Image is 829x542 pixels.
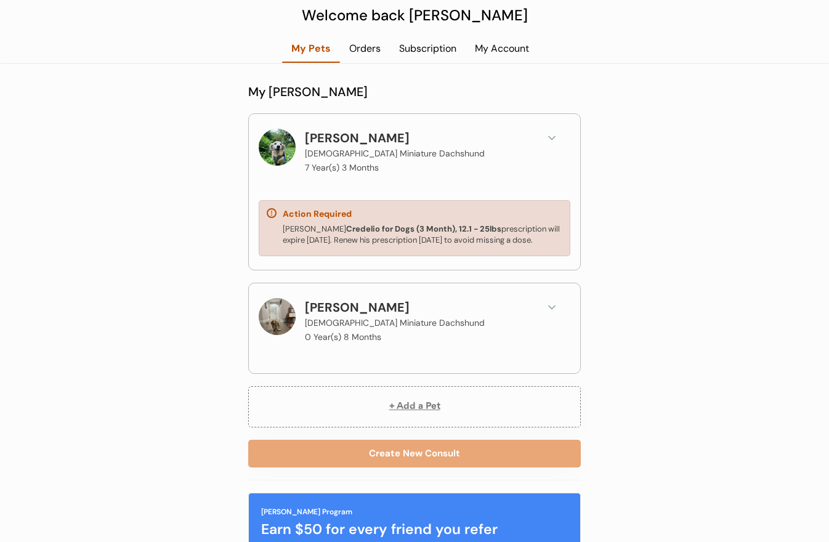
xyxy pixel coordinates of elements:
[305,147,485,160] div: [DEMOGRAPHIC_DATA] Miniature Dachshund
[261,506,352,517] div: [PERSON_NAME] Program
[340,42,390,55] div: Orders
[305,163,379,172] p: 7 Year(s) 3 Months
[305,317,485,330] div: [DEMOGRAPHIC_DATA] Miniature Dachshund
[283,224,562,246] div: [PERSON_NAME] prescription will expire [DATE]. Renew his prescription [DATE] to avoid missing a d...
[248,83,581,101] div: My [PERSON_NAME]
[390,42,466,55] div: Subscription
[305,298,410,317] div: [PERSON_NAME]
[283,208,352,220] div: Action Required
[346,224,501,234] strong: Credelio for Dogs (3 Month), 12.1 - 25lbs
[282,42,340,55] div: My Pets
[294,4,535,26] div: Welcome back [PERSON_NAME]
[248,440,581,467] button: Create New Consult
[248,386,581,427] button: + Add a Pet
[305,129,410,147] div: [PERSON_NAME]
[261,519,568,540] div: Earn $50 for every friend you refer
[305,333,381,341] p: 0 Year(s) 8 Months
[466,42,538,55] div: My Account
